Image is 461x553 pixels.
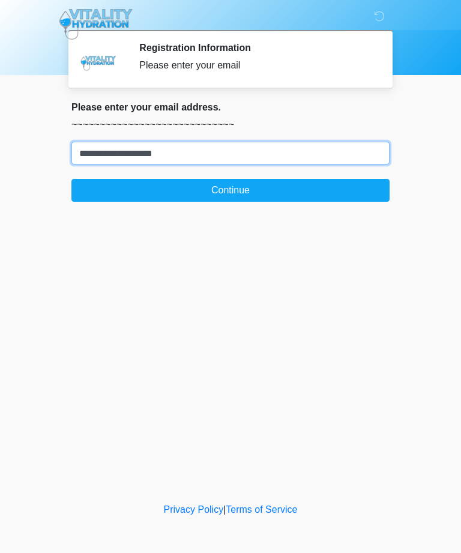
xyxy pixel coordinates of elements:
[164,504,224,515] a: Privacy Policy
[71,101,390,113] h2: Please enter your email address.
[71,179,390,202] button: Continue
[59,9,133,40] img: Vitality Hydration Logo
[226,504,297,515] a: Terms of Service
[139,58,372,73] div: Please enter your email
[71,118,390,132] p: ~~~~~~~~~~~~~~~~~~~~~~~~~~~~~
[223,504,226,515] a: |
[80,42,116,78] img: Agent Avatar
